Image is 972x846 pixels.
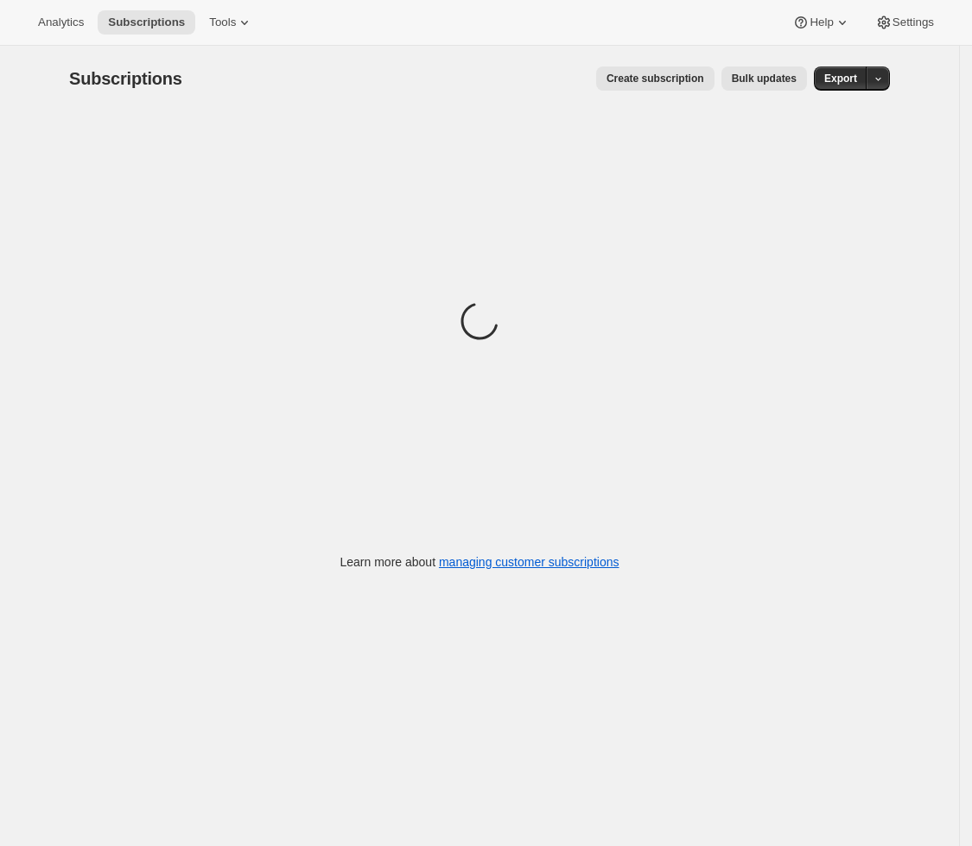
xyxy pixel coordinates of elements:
[199,10,264,35] button: Tools
[98,10,195,35] button: Subscriptions
[810,16,833,29] span: Help
[340,553,619,571] p: Learn more about
[28,10,94,35] button: Analytics
[69,69,182,88] span: Subscriptions
[439,555,619,569] a: managing customer subscriptions
[38,16,84,29] span: Analytics
[782,10,861,35] button: Help
[108,16,185,29] span: Subscriptions
[596,66,715,91] button: Create subscription
[824,72,857,85] span: Export
[607,72,704,85] span: Create subscription
[209,16,236,29] span: Tools
[732,72,797,85] span: Bulk updates
[814,66,867,91] button: Export
[721,66,807,91] button: Bulk updates
[865,10,944,35] button: Settings
[893,16,934,29] span: Settings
